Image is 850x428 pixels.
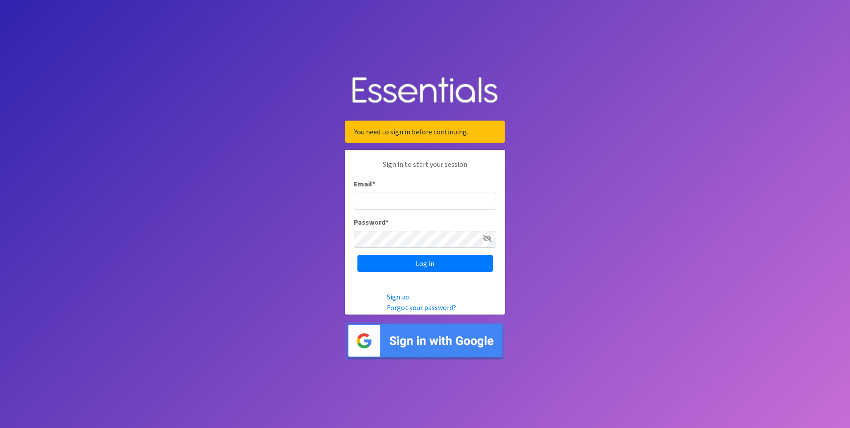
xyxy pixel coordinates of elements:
[372,179,375,188] abbr: required
[354,178,375,189] label: Email
[387,303,456,312] a: Forgot your password?
[385,218,389,226] abbr: required
[357,255,493,272] input: Log in
[354,159,496,178] p: Sign in to start your session
[354,217,389,227] label: Password
[387,292,409,301] a: Sign up
[345,121,505,143] div: You need to sign in before continuing.
[345,322,505,360] img: Sign in with Google
[345,68,505,114] img: Human Essentials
